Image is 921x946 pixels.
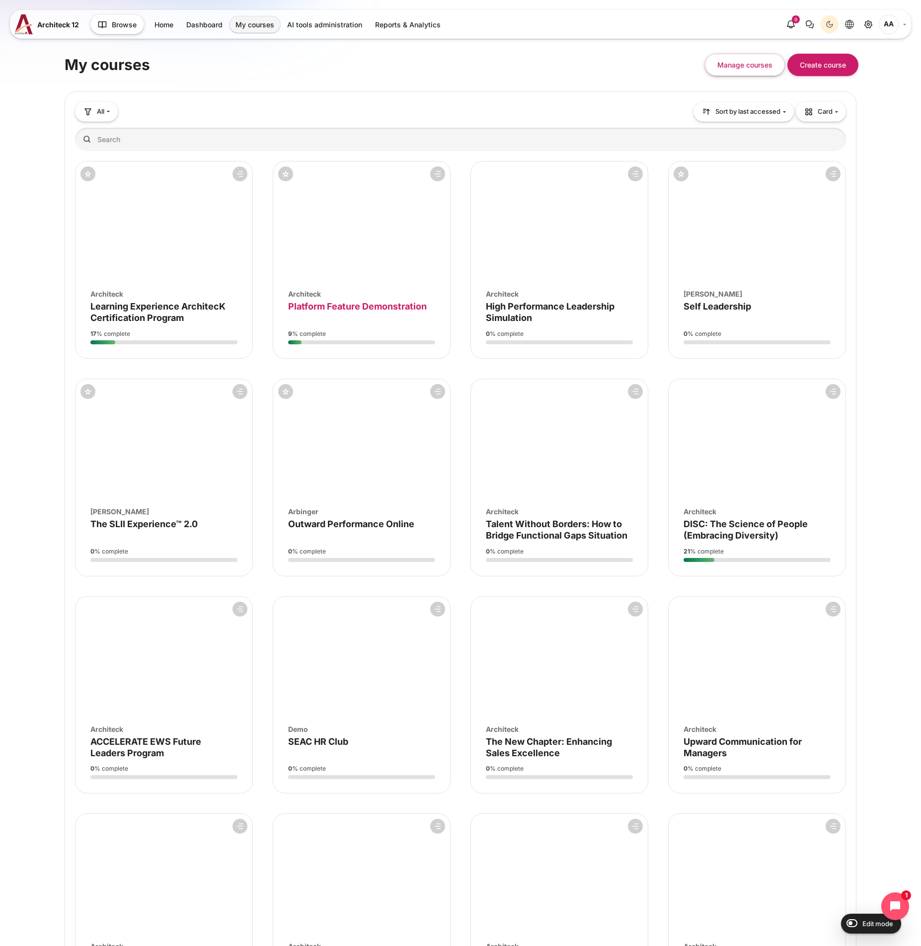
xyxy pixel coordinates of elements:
div: % complete [684,764,831,773]
strong: 0 [486,765,490,772]
button: Create course [787,54,858,76]
button: Light Mode Dark Mode [821,15,839,33]
a: The SLII Experience™ 2.0 [90,519,198,529]
a: My courses [230,16,280,33]
div: Show notification window with 9 new notifications [782,15,800,33]
button: Sorting drop-down menu [693,102,794,122]
span: Architeck Admin [879,14,899,34]
input: Search [75,128,846,151]
div: Dark Mode [822,17,837,32]
button: There are 0 unread conversations [801,15,819,33]
a: ACCELERATE EWS Future Leaders Program [90,736,201,758]
div: [PERSON_NAME] [90,506,237,517]
button: Manage courses [705,54,785,76]
strong: 17 [90,330,96,337]
span: Card [804,107,833,117]
div: % complete [288,764,435,773]
strong: 0 [288,548,292,555]
a: Learning Experience ArchitecK Certification Program [90,301,226,323]
span: Sort by last accessed [715,107,780,117]
strong: 0 [684,330,688,337]
div: Architeck [684,724,831,734]
a: Self Leadership [684,301,751,312]
div: % complete [288,547,435,556]
a: Upward Communication for Managers [684,736,802,758]
div: % complete [486,329,633,338]
div: % complete [684,547,831,556]
button: Browse [90,14,144,34]
a: SEAC HR Club [288,736,348,747]
strong: 0 [684,765,688,772]
span: Browse [112,19,137,30]
button: Grouping drop-down menu [75,102,118,121]
div: Course overview controls [75,102,846,153]
strong: 0 [486,548,490,555]
div: Architeck [486,724,633,734]
a: The New Chapter: Enhancing Sales Excellence [486,736,612,758]
div: Architeck [288,289,435,299]
strong: 9 [288,330,292,337]
img: A12 [15,14,33,34]
a: AI tools administration [281,16,368,33]
strong: 0 [288,765,292,772]
div: Arbinger [288,506,435,517]
div: Architeck [90,289,237,299]
div: % complete [90,764,237,773]
div: % complete [684,329,831,338]
button: Display drop-down menu [796,102,846,122]
a: DISC: The Science of People (Embracing Diversity) [684,519,808,541]
strong: 0 [486,330,490,337]
strong: 0 [90,548,94,555]
div: % complete [486,764,633,773]
div: Demo [288,724,435,734]
a: Outward Performance Online [288,519,414,529]
button: Languages [841,15,858,33]
div: % complete [90,547,237,556]
a: High Performance Leadership Simulation [486,301,614,323]
div: % complete [90,329,237,338]
div: % complete [486,547,633,556]
div: Architeck [486,289,633,299]
div: Architeck [684,506,831,517]
strong: 0 [90,765,94,772]
a: Platform Feature Demonstration [288,301,427,312]
span: Edit mode [862,920,893,928]
a: Talent Without Borders: How to Bridge Functional Gaps Situation [486,519,627,541]
div: [PERSON_NAME] [684,289,831,299]
div: Architeck [486,506,633,517]
a: User menu [879,14,906,34]
a: Reports & Analytics [369,16,447,33]
strong: 21 [684,548,690,555]
a: Dashboard [180,16,229,33]
a: A12 A12 Architeck 12 [15,14,83,34]
div: Architeck [90,724,237,734]
a: Site administration [859,15,877,33]
h1: My courses [65,55,150,75]
div: % complete [288,329,435,338]
span: All [97,107,104,117]
div: 9 [792,15,800,23]
a: Home [149,16,179,33]
span: Architeck 12 [37,19,79,30]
